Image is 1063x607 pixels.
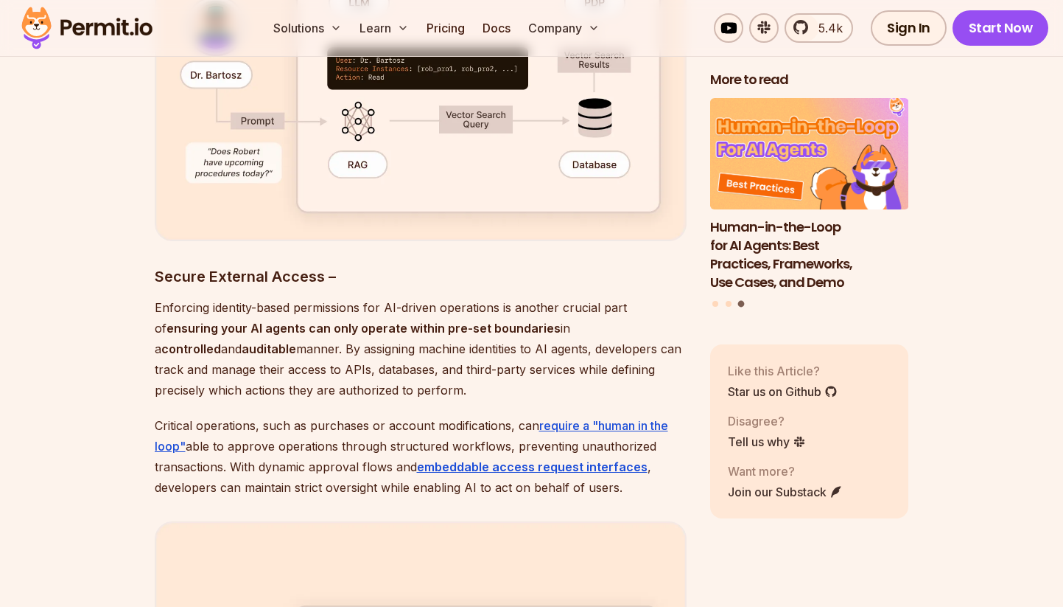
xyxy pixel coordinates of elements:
[953,10,1049,46] a: Start Now
[242,341,296,356] strong: auditable
[166,321,561,336] strong: ensuring your AI agents can only operate within pre-set boundaries
[728,383,838,400] a: Star us on Github
[710,71,909,89] h2: More to read
[155,297,687,400] p: Enforcing identity-based permissions for AI-driven operations is another crucial part of in a and...
[161,341,221,356] strong: controlled
[477,13,516,43] a: Docs
[710,98,909,310] div: Posts
[710,98,909,292] a: Human-in-the-Loop for AI Agents: Best Practices, Frameworks, Use Cases, and DemoHuman-in-the-Loop...
[522,13,606,43] button: Company
[726,301,732,307] button: Go to slide 2
[728,462,843,480] p: Want more?
[15,3,159,53] img: Permit logo
[738,301,745,308] button: Go to slide 3
[155,415,687,498] p: Critical operations, such as purchases or account modifications, can able to approve operations t...
[710,218,909,291] h3: Human-in-the-Loop for AI Agents: Best Practices, Frameworks, Use Cases, and Demo
[417,459,648,474] a: embeddable access request interfaces
[354,13,415,43] button: Learn
[155,418,668,454] a: require a "human in the loop"
[785,13,853,43] a: 5.4k
[267,13,348,43] button: Solutions
[155,265,687,288] h3: Secure External Access –
[710,98,909,210] img: Human-in-the-Loop for AI Agents: Best Practices, Frameworks, Use Cases, and Demo
[728,433,806,451] a: Tell us why
[728,483,843,501] a: Join our Substack
[810,19,843,37] span: 5.4k
[712,301,718,307] button: Go to slide 1
[710,98,909,292] li: 3 of 3
[728,412,806,430] p: Disagree?
[421,13,471,43] a: Pricing
[728,362,838,380] p: Like this Article?
[871,10,947,46] a: Sign In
